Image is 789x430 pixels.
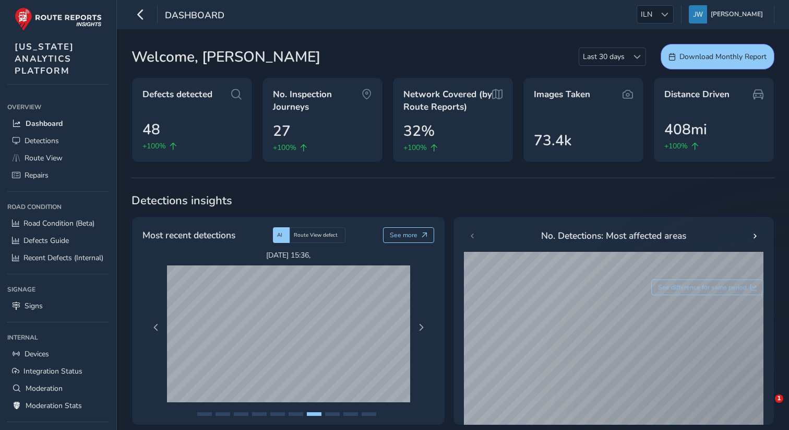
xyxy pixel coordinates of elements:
span: +100% [403,142,427,153]
img: diamond-layout [689,5,707,24]
span: See difference for same period [658,283,747,292]
span: +100% [664,141,688,152]
button: Next Page [414,320,428,335]
span: 408mi [664,119,707,141]
span: Route View defect [294,231,338,239]
a: Defects Guide [7,232,109,249]
button: Page 10 [362,412,376,416]
span: [PERSON_NAME] [711,5,763,24]
span: [DATE] 15:36 , [167,250,410,260]
button: Page 2 [216,412,230,416]
span: Dashboard [165,9,224,24]
span: Images Taken [534,88,590,101]
div: Internal [7,330,109,345]
div: AI [273,227,290,243]
button: Page 5 [270,412,285,416]
button: See difference for same period [651,280,764,295]
span: +100% [142,141,166,152]
div: Route View defect [290,227,345,243]
button: Page 4 [252,412,267,416]
iframe: Intercom live chat [754,394,779,420]
a: Detections [7,132,109,149]
span: Defects Guide [23,236,69,246]
button: Page 3 [234,412,248,416]
button: Page 9 [343,412,358,416]
a: Devices [7,345,109,363]
div: Overview [7,99,109,115]
span: Route View [25,153,63,163]
span: Most recent detections [142,228,235,242]
span: Signs [25,301,43,311]
span: No. Detections: Most affected areas [541,229,686,242]
span: Moderation Stats [26,401,82,411]
span: Road Condition (Beta) [23,218,94,228]
span: Recent Defects (Internal) [23,253,103,263]
span: 48 [142,119,160,141]
button: See more [383,227,435,243]
button: Previous Page [149,320,163,335]
span: Moderation [26,383,63,393]
a: Signs [7,297,109,315]
span: +100% [273,142,296,153]
span: Devices [25,349,49,359]
div: Signage [7,282,109,297]
span: Repairs [25,170,49,180]
span: Dashboard [26,119,63,129]
a: Route View [7,149,109,167]
span: ILN [637,6,656,23]
span: Download Monthly Report [679,52,767,62]
span: Detections [25,136,59,146]
button: Page 8 [325,412,340,416]
a: Dashboard [7,115,109,132]
a: Moderation Stats [7,397,109,414]
span: AI [277,231,282,239]
span: No. Inspection Journeys [273,88,362,113]
button: Page 7 [307,412,321,416]
span: Detections insights [131,193,774,208]
a: Moderation [7,380,109,397]
span: Welcome, [PERSON_NAME] [131,46,320,68]
span: Integration Status [23,366,82,376]
span: See more [390,231,417,239]
button: Page 1 [197,412,212,416]
a: Integration Status [7,363,109,380]
a: Repairs [7,167,109,184]
span: [US_STATE] ANALYTICS PLATFORM [15,41,74,77]
span: Last 30 days [579,48,628,65]
a: Road Condition (Beta) [7,215,109,232]
button: [PERSON_NAME] [689,5,767,24]
button: Page 6 [289,412,303,416]
img: rr logo [15,7,102,31]
span: 32% [403,120,435,142]
span: 73.4k [534,130,571,152]
div: Road Condition [7,199,109,215]
span: Distance Driven [664,88,730,101]
button: Download Monthly Report [661,44,774,69]
span: Defects detected [142,88,212,101]
a: Recent Defects (Internal) [7,249,109,266]
span: 1 [775,394,783,403]
span: Network Covered (by Route Reports) [403,88,492,113]
span: 27 [273,120,291,142]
